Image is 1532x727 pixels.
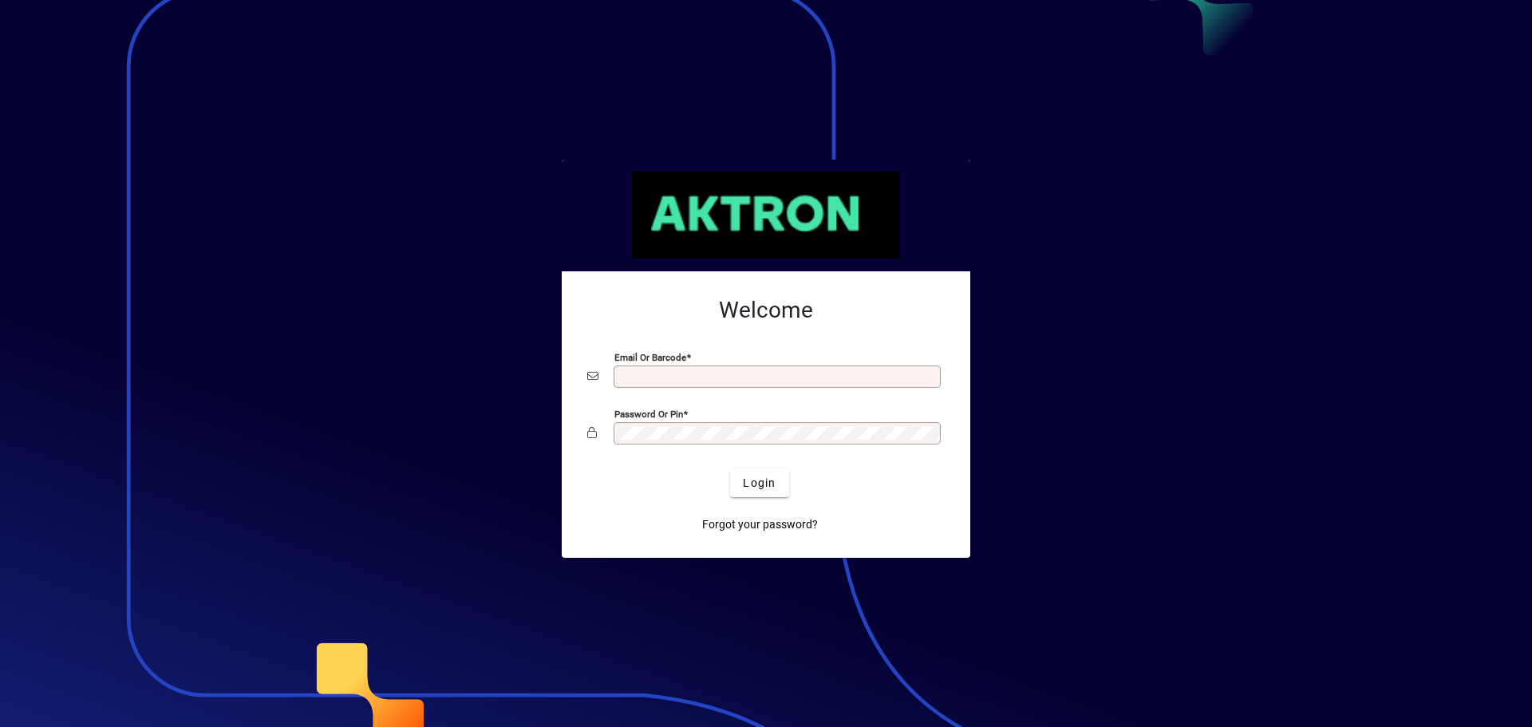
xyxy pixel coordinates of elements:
button: Login [730,468,788,497]
a: Forgot your password? [696,510,824,539]
mat-label: Email or Barcode [614,352,686,363]
span: Login [743,475,776,492]
h2: Welcome [587,297,945,324]
span: Forgot your password? [702,516,818,533]
mat-label: Password or Pin [614,409,683,420]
